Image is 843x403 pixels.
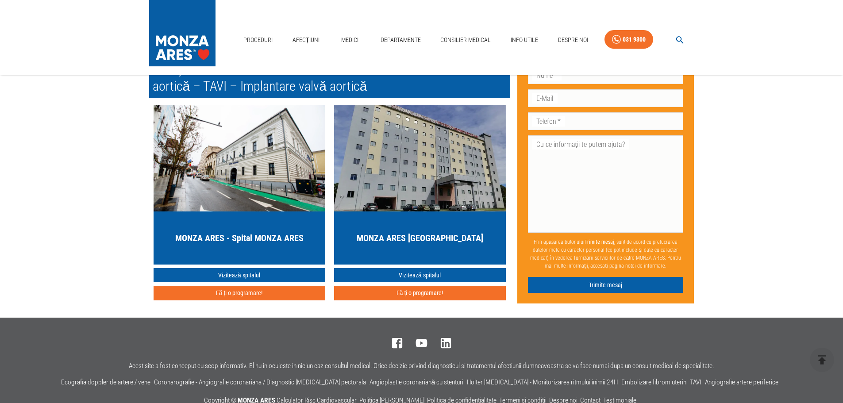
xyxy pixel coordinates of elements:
a: Vizitează spitalul [334,268,506,283]
div: 031 9300 [623,34,646,45]
h2: Locații MONZA ARES în care se efectuează Tratament stenoză aortică – TAVI – Implantare valvă aortică [149,58,510,98]
a: MONZA ARES [GEOGRAPHIC_DATA] [334,105,506,265]
a: Despre Noi [554,31,592,49]
a: Info Utile [507,31,542,49]
a: Angiografie artere periferice [705,378,778,386]
a: Angioplastie coronariană cu stenturi [370,378,464,386]
a: 031 9300 [604,30,653,49]
button: Fă-ți o programare! [154,286,325,300]
a: Consilier Medical [437,31,494,49]
a: Coronarografie - Angiografie coronariana / Diagnostic [MEDICAL_DATA] pectorala [154,378,366,386]
a: Embolizare fibrom uterin [621,378,686,386]
p: Acest site a fost conceput cu scop informativ. El nu inlocuieste in niciun caz consultul medical.... [129,362,714,370]
h5: MONZA ARES [GEOGRAPHIC_DATA] [357,232,483,244]
button: Fă-ți o programare! [334,286,506,300]
a: Holter [MEDICAL_DATA] - Monitorizarea ritmului inimii 24H [467,378,618,386]
h5: MONZA ARES - Spital MONZA ARES [175,232,304,244]
a: Proceduri [240,31,276,49]
a: Afecțiuni [289,31,323,49]
img: MONZA ARES Cluj-Napoca [154,105,325,211]
p: Prin apăsarea butonului , sunt de acord cu prelucrarea datelor mele cu caracter personal (ce pot ... [528,234,684,273]
a: Ecografia doppler de artere / vene [61,378,150,386]
button: Trimite mesaj [528,276,684,293]
b: Trimite mesaj [585,238,614,245]
a: Vizitează spitalul [154,268,325,283]
button: delete [810,348,834,372]
a: Medici [336,31,364,49]
img: MONZA ARES Bucuresti [334,105,506,211]
a: Departamente [377,31,424,49]
a: TAVI [690,378,701,386]
a: MONZA ARES - Spital MONZA ARES [154,105,325,265]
